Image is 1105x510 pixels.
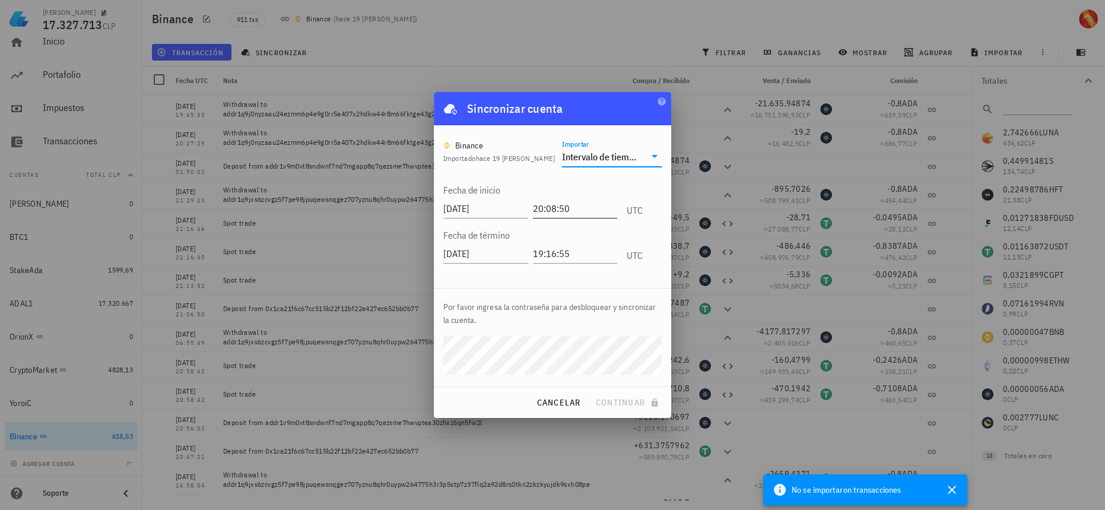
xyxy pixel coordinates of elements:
[562,151,637,163] div: Intervalo de tiempo
[533,199,618,218] input: 18:29:48
[622,192,643,221] div: UTC
[443,244,528,263] input: 2025-08-12
[443,229,510,241] label: Fecha de término
[443,154,555,163] span: Importado
[443,199,528,218] input: 2025-08-12
[476,154,555,163] span: hace 19 [PERSON_NAME]
[443,142,450,149] img: 270.png
[531,392,585,413] button: cancelar
[533,244,618,263] input: 18:29:48
[467,99,563,118] div: Sincronizar cuenta
[536,397,580,408] span: cancelar
[455,140,483,151] div: Binance
[622,237,643,267] div: UTC
[562,140,589,148] label: Importar
[443,300,662,327] p: Por favor ingresa la contraseña para desbloquear y sincronizar la cuenta.
[792,483,901,496] span: No se importaron transacciones
[562,147,662,167] div: ImportarIntervalo de tiempo
[443,184,500,196] label: Fecha de inicio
